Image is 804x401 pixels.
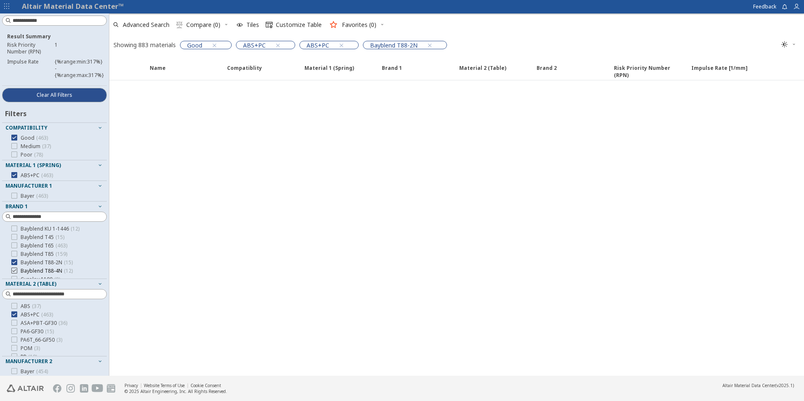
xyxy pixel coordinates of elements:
span: Tiles [246,22,259,28]
span: POM [21,345,40,352]
span: Medium [21,143,51,150]
button: Compatibility [2,123,107,133]
span: Compatiblity [222,64,299,80]
span: ( 15 ) [56,234,64,241]
span: ( 37 ) [42,143,51,150]
span: ( 12 ) [71,225,79,232]
span: Altair Material Data Center [722,382,775,388]
span: Risk Priority Number (RPN) [609,64,686,80]
div: (v2025.1) [722,382,794,388]
span: Brand 1 [5,203,28,210]
span: ( 15 ) [64,259,73,266]
span: Bayblend T88-2N [370,41,418,49]
span: Impulse Rate [1/mm] [691,64,748,80]
button: Material 1 (Spring) [2,160,107,170]
span: ( 36 ) [58,319,67,327]
div: Filters [2,102,31,122]
span: Clear All Filters [37,92,72,98]
span: ( 78 ) [34,151,43,158]
span: Compatiblity [227,64,262,80]
span: Brand 2 [532,64,609,80]
span: Feedback [753,4,776,9]
span: PA6-GF30 [21,328,54,335]
span: Bayer [21,193,48,199]
span: Compare (0) [186,22,220,28]
span: ( 463 ) [41,172,53,179]
span: ASA+PBT-GF30 [21,320,67,327]
span: Risk Priority Number (RPN) [614,64,683,80]
span: ( 10 ) [28,353,37,360]
a: Altair Material Data Center™ [22,1,124,11]
span: Customize Table [276,22,322,28]
span: ( 463 ) [36,134,48,141]
button: Clear All Filters [2,88,107,102]
i:  [176,21,183,28]
div: 1 [55,42,102,55]
span: Impulse Rate [1/mm] [686,64,793,80]
span: Material 2 (Table) [454,64,532,80]
span: ( 8 ) [54,276,60,283]
span: Good [187,41,202,49]
button: Brand 1 [2,202,107,212]
span: ( 12 ) [64,267,73,274]
div: Impulse Rate [7,58,55,79]
span: Good [21,135,48,141]
span: Material 2 (Table) [5,280,56,287]
span: Favorites (0) [342,22,376,28]
span: Material 2 (Table) [459,64,506,80]
span: ( 454 ) [36,368,48,375]
span: Compatibility [5,124,48,131]
span: Poor [21,151,43,158]
span: Bayblend KU 1-1446 [21,226,79,232]
span: Advanced Search [123,22,169,28]
span: ( 463 ) [36,192,48,199]
div: © 2025 Altair Engineering, Inc. All Rights Reserved. [124,388,227,394]
img: Altair Engineering [7,385,44,392]
span: ( 15 ) [45,328,54,335]
span: Bayblend T85 [21,251,67,258]
span: ( 463 ) [41,311,53,318]
div: Risk Priority Number (RPN) [7,42,55,55]
span: ( 159 ) [56,250,67,258]
span: Bayblend T88-4N [21,268,73,274]
span: Manufacturer 1 [5,182,52,189]
button: Theme [778,38,800,51]
span: Bayblend T88-2N [21,259,73,266]
span: PA6T_66-GF50 [21,337,62,343]
span: Bayblend T45 [21,234,64,241]
div: {%range:min:317%} - {%range:max:317%} [55,58,102,79]
span: Material 1 (Spring) [304,64,354,80]
i:  [781,41,788,48]
span: ABS+PC [307,41,329,49]
span: Favorite [126,64,145,80]
span: Material 1 (Spring) [299,64,377,80]
span: Bayer [21,368,48,375]
span: Manufacturer 2 [5,358,52,365]
a: Website Terms of Use [144,382,185,388]
span: ( 463 ) [56,242,67,249]
a: Cookie Consent [190,382,221,388]
span: ABS+PC [21,172,53,179]
span: Brand 1 [377,64,454,80]
span: Brand 2 [537,64,557,80]
i:  [266,21,272,28]
span: ( 3 ) [34,345,40,352]
button: Manufacturer 2 [2,356,107,366]
span: Name [150,64,166,80]
button: Material 2 (Table) [2,279,107,289]
span: Material 1 (Spring) [5,162,61,169]
span: ABS+PC [243,41,266,49]
span: Cycoloy 1100 [21,276,60,283]
span: PP [21,353,37,360]
div: Showing 883 materials [114,41,176,49]
span: Bayblend T65 [21,242,67,249]
span: ABS [21,303,41,310]
span: ( 37 ) [32,303,41,310]
button: Manufacturer 1 [2,181,107,191]
span: Brand 1 [382,64,402,80]
span: Name [145,64,222,80]
p: Result Summary [7,33,102,40]
span: ( 3 ) [56,336,62,343]
span: ABS+PC [21,311,53,318]
a: Privacy [124,382,138,388]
